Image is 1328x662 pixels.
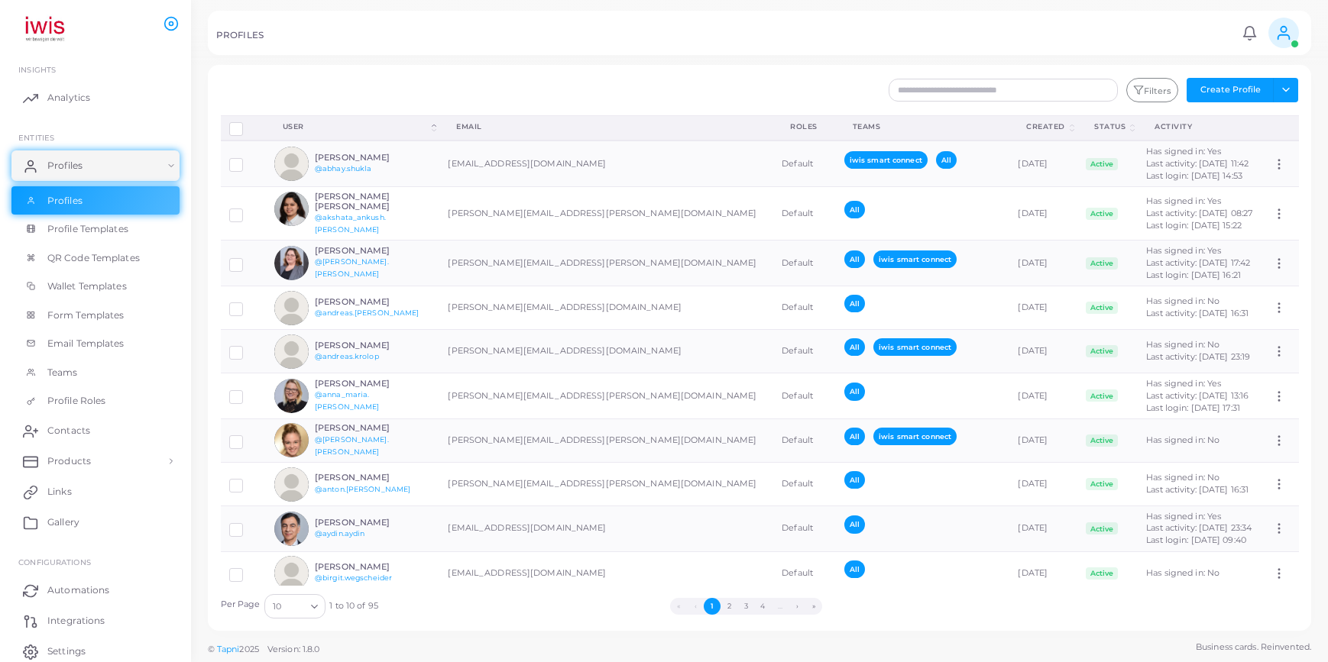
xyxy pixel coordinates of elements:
[754,598,771,615] button: Go to page 4
[47,424,90,438] span: Contacts
[1009,551,1077,595] td: [DATE]
[47,279,127,293] span: Wallet Templates
[844,471,865,489] span: All
[47,159,83,173] span: Profiles
[1146,511,1221,522] span: Has signed in: Yes
[844,201,865,218] span: All
[1086,478,1118,490] span: Active
[378,598,1115,615] ul: Pagination
[18,65,56,74] span: INSIGHTS
[274,512,309,546] img: avatar
[11,575,180,605] a: Automations
[1086,522,1118,534] span: Active
[315,518,427,528] h6: [PERSON_NAME]
[1146,195,1221,206] span: Has signed in: Yes
[853,121,993,132] div: Teams
[1146,170,1242,181] span: Last login: [DATE] 14:53
[805,598,822,615] button: Go to last page
[315,192,427,212] h6: [PERSON_NAME] [PERSON_NAME]
[274,334,309,369] img: avatar
[47,583,109,597] span: Automations
[1146,146,1221,157] span: Has signed in: Yes
[1146,308,1249,318] span: Last activity: [DATE] 16:31
[844,250,865,268] span: All
[283,598,305,615] input: Search for option
[844,560,865,578] span: All
[315,164,371,173] a: @abhay.shukla
[274,423,309,457] img: avatar
[274,379,309,413] img: avatar
[11,386,180,415] a: Profile Roles
[264,594,326,618] div: Search for option
[1187,78,1274,102] button: Create Profile
[773,373,836,419] td: Default
[315,153,427,163] h6: [PERSON_NAME]
[1086,257,1118,270] span: Active
[315,352,379,360] a: @andreas.krolop
[208,643,319,656] span: ©
[1155,121,1247,132] div: activity
[439,463,773,506] td: [PERSON_NAME][EMAIL_ADDRESS][PERSON_NAME][DOMAIN_NAME]
[315,390,379,411] a: @anna_maria.[PERSON_NAME]
[1094,121,1127,132] div: Status
[773,140,836,186] td: Default
[1196,641,1311,654] span: Business cards. Reinvented.
[47,308,125,322] span: Form Templates
[1086,208,1118,220] span: Active
[315,246,427,256] h6: [PERSON_NAME]
[1146,220,1242,231] span: Last login: [DATE] 15:22
[274,192,309,226] img: avatar
[1009,418,1077,462] td: [DATE]
[1126,78,1178,102] button: Filters
[1146,390,1249,401] span: Last activity: [DATE] 13:16
[274,467,309,502] img: avatar
[239,643,258,656] span: 2025
[1146,245,1221,256] span: Has signed in: Yes
[11,272,180,301] a: Wallet Templates
[217,644,240,654] a: Tapni
[1009,286,1077,330] td: [DATE]
[844,383,865,400] span: All
[18,133,54,142] span: ENTITIES
[47,644,86,658] span: Settings
[456,121,756,132] div: Email
[221,599,261,611] label: Per Page
[315,308,419,317] a: @andreas.[PERSON_NAME]
[11,301,180,330] a: Form Templates
[1146,522,1252,533] span: Last activity: [DATE] 23:34
[11,215,180,244] a: Profile Templates
[315,573,392,582] a: @birgit.wegscheider
[47,394,105,408] span: Profile Roles
[1086,434,1118,447] span: Active
[315,485,410,493] a: @anton.[PERSON_NAME]
[936,151,957,169] span: All
[1264,115,1298,140] th: Action
[315,297,427,307] h6: [PERSON_NAME]
[14,15,99,43] img: logo
[47,91,90,105] span: Analytics
[221,115,266,140] th: Row-selection
[47,222,128,236] span: Profile Templates
[1009,330,1077,373] td: [DATE]
[315,473,427,483] h6: [PERSON_NAME]
[11,82,180,113] a: Analytics
[1009,463,1077,506] td: [DATE]
[274,291,309,325] img: avatar
[1009,373,1077,419] td: [DATE]
[1086,158,1118,170] span: Active
[47,337,125,350] span: Email Templates
[11,415,180,446] a: Contacts
[1146,402,1240,413] span: Last login: [DATE] 17:31
[47,614,105,628] span: Integrations
[315,257,389,278] a: @[PERSON_NAME].[PERSON_NAME]
[439,373,773,419] td: [PERSON_NAME][EMAIL_ADDRESS][PERSON_NAME][DOMAIN_NAME]
[844,295,865,312] span: All
[773,286,836,330] td: Default
[844,515,865,533] span: All
[1146,158,1249,169] span: Last activity: [DATE] 11:42
[1086,567,1118,580] span: Active
[1146,208,1252,218] span: Last activity: [DATE] 08:27
[47,194,83,208] span: Profiles
[721,598,737,615] button: Go to page 2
